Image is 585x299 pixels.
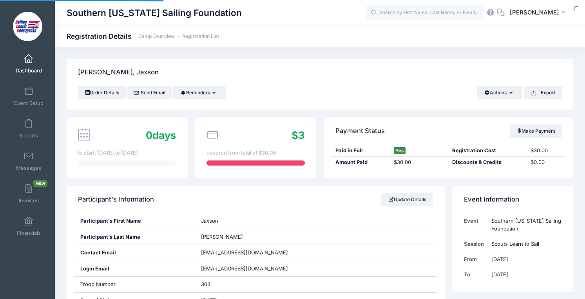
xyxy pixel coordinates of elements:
a: Financials [10,213,47,240]
div: Registration Cost [449,147,527,155]
td: To [464,267,488,282]
span: [EMAIL_ADDRESS][DOMAIN_NAME] [201,249,288,256]
a: Camp Overview [138,34,175,40]
a: Messages [10,148,47,175]
span: Financials [17,230,41,236]
h4: [PERSON_NAME], Jaxson [78,61,159,84]
h4: Participant's Information [78,189,154,211]
span: Reports [19,132,38,139]
div: covered from total of $30.00 [206,149,304,157]
span: [PERSON_NAME] [510,8,559,17]
span: 303 [201,281,210,287]
span: 0 [146,129,152,141]
span: Messages [16,165,41,171]
div: $30.00 [527,147,566,155]
div: days [146,128,176,143]
button: Reminders [173,86,225,99]
button: Actions [477,86,522,99]
a: Order Details [78,86,126,99]
span: [EMAIL_ADDRESS][DOMAIN_NAME] [201,265,299,273]
span: Dashboard [16,67,42,74]
div: Discounts & Credits [449,159,527,166]
a: InvoicesNew [10,180,47,207]
span: [PERSON_NAME] [201,234,243,240]
h1: Registration Details [67,32,219,40]
button: [PERSON_NAME] [505,4,573,22]
a: Make Payment [510,124,562,138]
a: Registration List [182,34,219,40]
button: Export [524,86,562,99]
div: to start. [DATE] to [DATE] [78,149,176,157]
div: Login Email [74,261,196,277]
div: $0.00 [527,159,566,166]
div: $30.00 [390,159,448,166]
input: Search by First Name, Last Name, or Email... [366,5,484,21]
h4: Payment Status [335,120,385,142]
td: Southern [US_STATE] Sailing Foundation [487,213,561,236]
td: Event [464,213,488,236]
a: Event Setup [10,83,47,110]
span: New [33,180,47,187]
td: [DATE] [487,267,561,282]
span: Invoices [19,197,39,204]
td: Session [464,236,488,252]
h4: Event Information [464,189,519,211]
a: Update Details [381,193,433,206]
h1: Southern [US_STATE] Sailing Foundation [67,4,242,22]
a: Dashboard [10,50,47,77]
div: Paid in Full [331,147,390,155]
a: Send Email [127,86,172,99]
span: Yes [394,147,406,154]
td: [DATE] [487,252,561,267]
span: Event Setup [14,100,43,106]
div: Amount Paid [331,159,390,166]
div: Participant's Last Name [74,229,196,245]
span: $3 [292,129,305,141]
div: Contact Email [74,245,196,261]
td: From [464,252,488,267]
div: Troop Number [74,277,196,292]
a: Reports [10,115,47,142]
span: Jaxson [201,218,218,224]
div: Participant's First Name [74,213,196,229]
img: Southern Maryland Sailing Foundation [13,12,42,41]
td: Scouts Learn to Sail [487,236,561,252]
